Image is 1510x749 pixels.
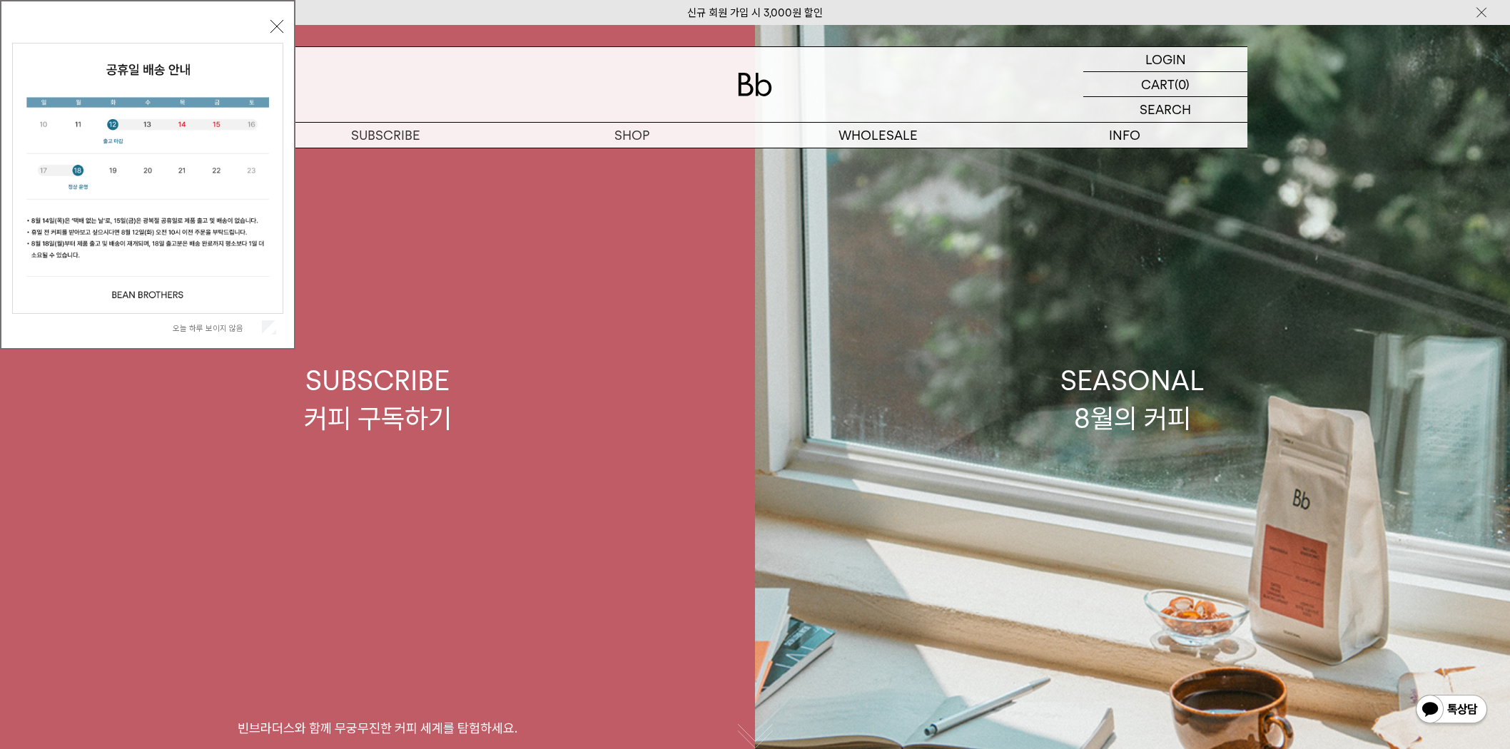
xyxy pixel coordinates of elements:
[755,123,1001,148] p: WHOLESALE
[1141,72,1175,96] p: CART
[1175,72,1190,96] p: (0)
[270,20,283,33] button: 닫기
[738,73,772,96] img: 로고
[1083,72,1247,97] a: CART (0)
[1145,47,1186,71] p: LOGIN
[1060,362,1205,437] div: SEASONAL 8월의 커피
[173,323,259,333] label: 오늘 하루 보이지 않음
[1001,123,1247,148] p: INFO
[1140,97,1191,122] p: SEARCH
[1414,693,1489,728] img: 카카오톡 채널 1:1 채팅 버튼
[304,362,452,437] div: SUBSCRIBE 커피 구독하기
[1083,47,1247,72] a: LOGIN
[263,123,509,148] a: SUBSCRIBE
[687,6,823,19] a: 신규 회원 가입 시 3,000원 할인
[13,44,283,313] img: cb63d4bbb2e6550c365f227fdc69b27f_113810.jpg
[509,123,755,148] a: SHOP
